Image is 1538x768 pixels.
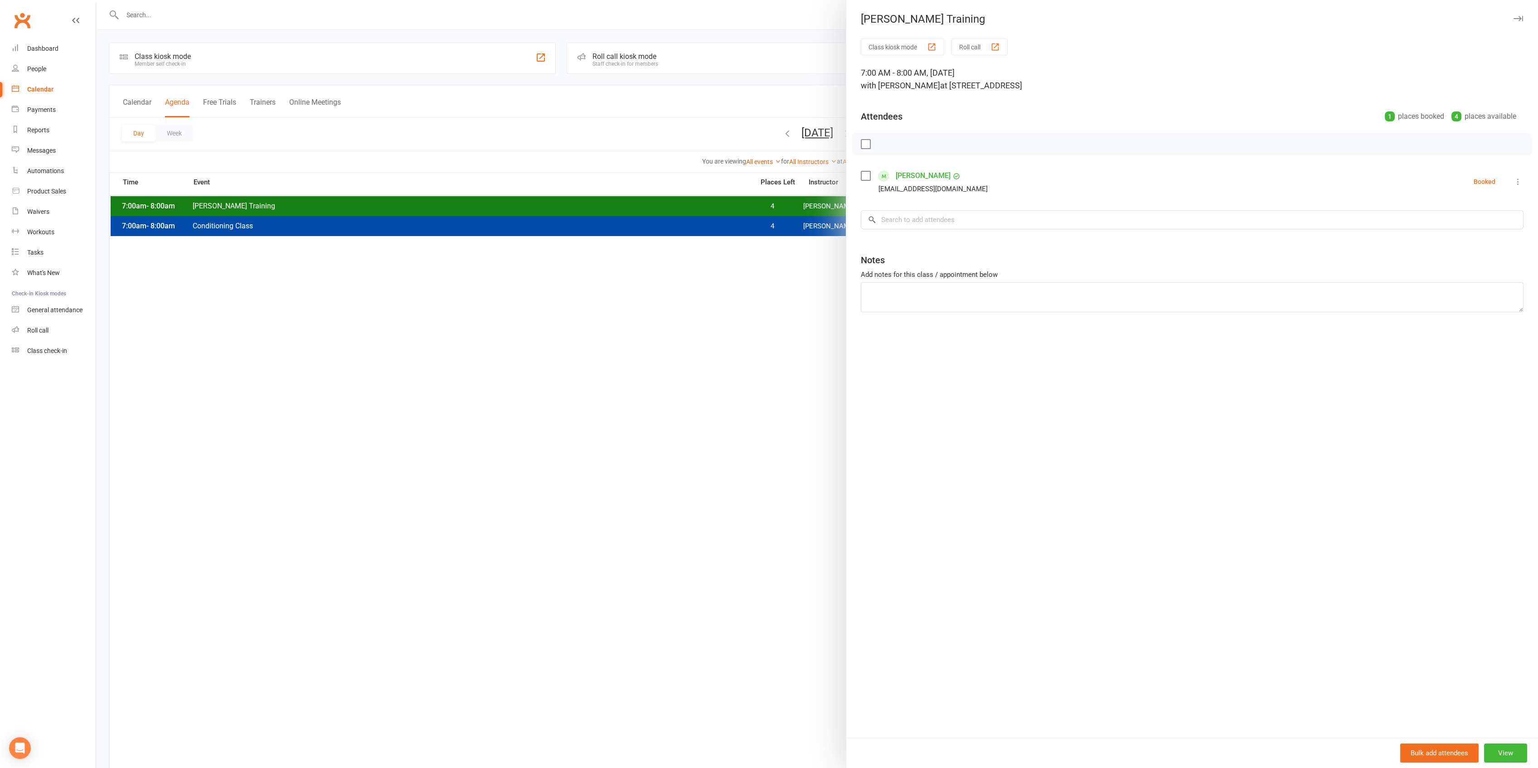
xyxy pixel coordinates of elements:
[12,120,96,140] a: Reports
[12,222,96,242] a: Workouts
[1385,110,1444,123] div: places booked
[878,183,988,195] div: [EMAIL_ADDRESS][DOMAIN_NAME]
[12,263,96,283] a: What's New
[861,110,902,123] div: Attendees
[27,45,58,52] div: Dashboard
[1484,744,1527,763] button: View
[9,737,31,759] div: Open Intercom Messenger
[1451,110,1516,123] div: places available
[861,67,1523,92] div: 7:00 AM - 8:00 AM, [DATE]
[27,347,67,354] div: Class check-in
[861,81,940,90] span: with [PERSON_NAME]
[951,39,1008,55] button: Roll call
[940,81,1022,90] span: at [STREET_ADDRESS]
[27,228,54,236] div: Workouts
[27,306,82,314] div: General attendance
[861,210,1523,229] input: Search to add attendees
[12,320,96,341] a: Roll call
[1451,111,1461,121] div: 4
[861,269,1523,280] div: Add notes for this class / appointment below
[27,188,66,195] div: Product Sales
[12,79,96,100] a: Calendar
[1400,744,1479,763] button: Bulk add attendees
[12,140,96,161] a: Messages
[12,161,96,181] a: Automations
[27,249,44,256] div: Tasks
[1385,111,1395,121] div: 1
[861,254,885,266] div: Notes
[12,39,96,59] a: Dashboard
[12,59,96,79] a: People
[27,126,49,134] div: Reports
[27,86,53,93] div: Calendar
[12,202,96,222] a: Waivers
[27,327,49,334] div: Roll call
[12,100,96,120] a: Payments
[27,167,64,174] div: Automations
[27,269,60,276] div: What's New
[11,9,34,32] a: Clubworx
[12,242,96,263] a: Tasks
[12,181,96,202] a: Product Sales
[12,300,96,320] a: General attendance kiosk mode
[27,106,56,113] div: Payments
[1474,179,1495,185] div: Booked
[27,208,49,215] div: Waivers
[27,65,46,72] div: People
[27,147,56,154] div: Messages
[896,169,951,183] a: [PERSON_NAME]
[846,13,1538,25] div: [PERSON_NAME] Training
[12,341,96,361] a: Class kiosk mode
[861,39,944,55] button: Class kiosk mode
